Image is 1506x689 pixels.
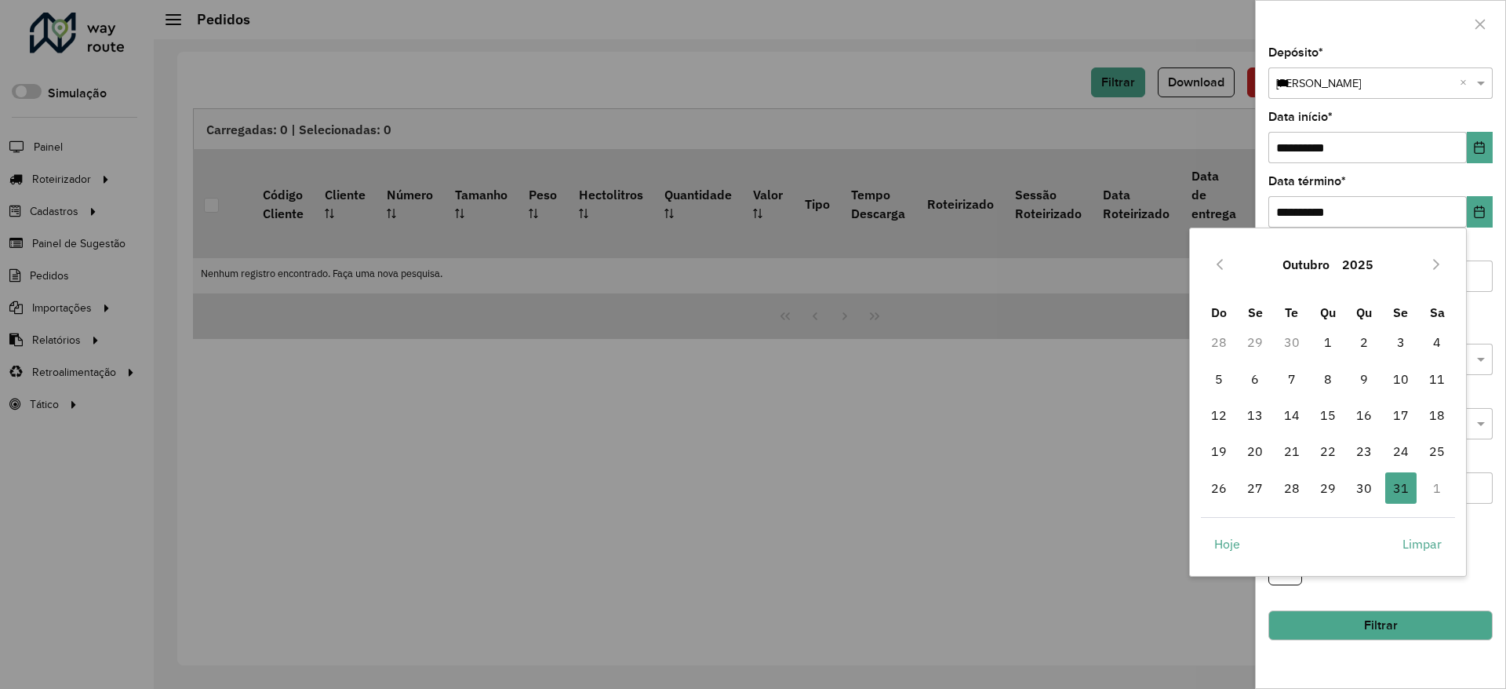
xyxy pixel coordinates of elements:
[1421,399,1453,431] span: 18
[1273,397,1309,433] td: 14
[1312,436,1344,467] span: 22
[1430,304,1445,320] span: Sa
[1393,304,1408,320] span: Se
[1385,436,1417,467] span: 24
[1346,470,1382,506] td: 30
[1276,472,1308,504] span: 28
[1201,397,1237,433] td: 12
[1312,326,1344,358] span: 1
[1203,399,1235,431] span: 12
[1268,108,1333,126] label: Data início
[1276,363,1308,395] span: 7
[1310,397,1346,433] td: 15
[1201,433,1237,469] td: 19
[1201,470,1237,506] td: 26
[1385,326,1417,358] span: 3
[1268,172,1346,191] label: Data término
[1273,361,1309,397] td: 7
[1273,433,1309,469] td: 21
[1346,361,1382,397] td: 9
[1348,363,1380,395] span: 9
[1203,363,1235,395] span: 5
[1273,470,1309,506] td: 28
[1189,228,1467,576] div: Choose Date
[1273,324,1309,360] td: 30
[1348,399,1380,431] span: 16
[1285,304,1298,320] span: Te
[1239,363,1271,395] span: 6
[1421,436,1453,467] span: 25
[1419,324,1455,360] td: 4
[1346,397,1382,433] td: 16
[1203,436,1235,467] span: 19
[1346,433,1382,469] td: 23
[1348,472,1380,504] span: 30
[1421,363,1453,395] span: 11
[1320,304,1336,320] span: Qu
[1239,472,1271,504] span: 27
[1385,399,1417,431] span: 17
[1383,397,1419,433] td: 17
[1346,324,1382,360] td: 2
[1424,252,1449,277] button: Next Month
[1201,361,1237,397] td: 5
[1239,436,1271,467] span: 20
[1276,436,1308,467] span: 21
[1201,528,1253,560] button: Hoje
[1419,397,1455,433] td: 18
[1419,361,1455,397] td: 11
[1419,433,1455,469] td: 25
[1237,433,1273,469] td: 20
[1385,363,1417,395] span: 10
[1211,304,1227,320] span: Do
[1348,326,1380,358] span: 2
[1268,43,1323,62] label: Depósito
[1237,324,1273,360] td: 29
[1203,472,1235,504] span: 26
[1276,399,1308,431] span: 14
[1268,611,1493,640] button: Filtrar
[1237,397,1273,433] td: 13
[1239,399,1271,431] span: 13
[1237,361,1273,397] td: 6
[1421,326,1453,358] span: 4
[1402,534,1442,553] span: Limpar
[1383,324,1419,360] td: 3
[1356,304,1372,320] span: Qu
[1312,472,1344,504] span: 29
[1389,528,1455,560] button: Limpar
[1310,324,1346,360] td: 1
[1336,246,1380,283] button: Choose Year
[1207,252,1232,277] button: Previous Month
[1467,132,1493,163] button: Choose Date
[1312,363,1344,395] span: 8
[1310,433,1346,469] td: 22
[1310,470,1346,506] td: 29
[1383,433,1419,469] td: 24
[1201,324,1237,360] td: 28
[1467,196,1493,228] button: Choose Date
[1460,75,1473,93] span: Clear all
[1248,304,1263,320] span: Se
[1348,436,1380,467] span: 23
[1312,399,1344,431] span: 15
[1385,472,1417,504] span: 31
[1383,470,1419,506] td: 31
[1276,246,1336,283] button: Choose Month
[1310,361,1346,397] td: 8
[1383,361,1419,397] td: 10
[1419,470,1455,506] td: 1
[1214,534,1240,553] span: Hoje
[1237,470,1273,506] td: 27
